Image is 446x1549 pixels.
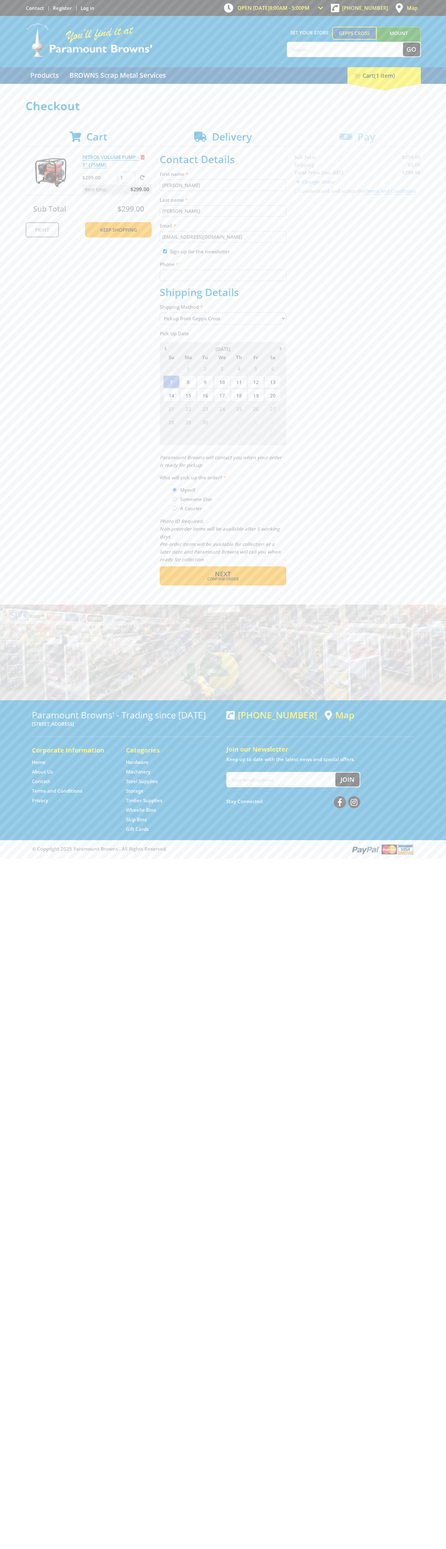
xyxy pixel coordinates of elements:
p: Item total: [82,185,152,194]
button: Go [403,42,420,56]
span: 17 [214,389,230,402]
a: Go to the Home page [32,759,46,766]
label: Pick Up Date [160,330,286,337]
span: 16 [197,389,213,402]
h5: Join our Newsletter [226,745,414,754]
a: Remove from cart [141,154,145,160]
span: 4 [231,362,247,375]
span: OPEN [DATE] [238,4,310,11]
a: Go to the Gift Cards page [126,826,149,833]
input: Your email address [227,773,335,787]
input: Please enter your telephone number. [160,270,286,281]
span: 15 [180,389,196,402]
span: Sub Total [33,204,66,214]
span: 2 [231,416,247,428]
span: 8 [180,375,196,388]
span: 9 [231,429,247,442]
button: Join [335,773,360,787]
span: Sa [265,353,281,361]
span: 13 [265,375,281,388]
a: Go to the Timber Supplies page [126,797,162,804]
span: 23 [197,402,213,415]
label: Someone Else [178,494,214,505]
a: Go to the Hardware page [126,759,149,766]
span: 6 [265,362,281,375]
span: Set your store [287,27,333,38]
div: ® Copyright 2025 Paramount Browns'. All Rights Reserved. [26,843,421,855]
span: [DATE] [216,346,230,352]
span: 12 [248,375,264,388]
span: 11 [231,375,247,388]
label: Email [160,222,286,229]
a: Gepps Cross [332,27,377,40]
h1: Checkout [26,100,421,113]
span: We [214,353,230,361]
a: Go to the BROWNS Scrap Metal Services page [65,67,171,84]
label: Shipping Method [160,303,286,311]
div: Stay Connected [226,794,360,809]
a: Go to the Terms and Conditions page [32,788,82,794]
img: PayPal, Mastercard, Visa accepted [351,843,414,855]
label: Phone [160,260,286,268]
span: Su [163,353,179,361]
span: 1 [180,362,196,375]
a: Go to the Contact page [26,5,44,11]
span: 14 [163,389,179,402]
p: $299.00 [82,174,116,181]
span: 8 [214,429,230,442]
h2: Shipping Details [160,286,286,298]
a: Keep Shopping [85,222,152,237]
span: Fr [248,353,264,361]
span: (1 item) [374,72,395,79]
a: Go to the Skip Bins page [126,816,147,823]
h5: Corporate Information [32,746,113,755]
a: Go to the Machinery page [126,768,150,775]
select: Please select a shipping method. [160,312,286,324]
button: Next Confirm order [160,566,286,585]
span: 26 [248,402,264,415]
input: Please select who will pick up the order. [172,488,177,492]
a: Go to the Contact page [32,778,50,785]
label: Last name [160,196,286,204]
input: Please select who will pick up the order. [172,497,177,501]
img: PETROL VOLUME PUMP - 3" (75MM) [32,153,70,192]
span: Delivery [212,130,252,143]
label: Who will pick up the order? [160,474,286,481]
input: Please select who will pick up the order. [172,506,177,510]
h2: Contact Details [160,153,286,165]
label: Myself [178,484,197,495]
h5: Categories [126,746,207,755]
label: First name [160,170,286,178]
div: Cart [347,67,421,84]
span: 28 [163,416,179,428]
span: 31 [163,362,179,375]
span: 21 [163,402,179,415]
a: Go to the About Us page [32,768,53,775]
div: [PHONE_NUMBER] [226,710,317,720]
span: 10 [248,429,264,442]
a: Log in [81,5,94,11]
a: Mount [PERSON_NAME] [377,27,421,51]
input: Search [288,42,403,56]
span: Th [231,353,247,361]
span: 24 [214,402,230,415]
span: 29 [180,416,196,428]
em: Paramount Browns will contact you when your order is ready for pickup [160,454,281,468]
span: Next [215,570,231,578]
span: Mo [180,353,196,361]
a: Go to the registration page [53,5,72,11]
span: 18 [231,389,247,402]
a: Go to the Products page [26,67,63,84]
img: Paramount Browns' [26,22,153,58]
a: Go to the Steel Supplies page [126,778,158,785]
span: 4 [265,416,281,428]
a: View a map of Gepps Cross location [325,710,354,720]
a: Go to the Privacy page [32,797,48,804]
a: Print [26,222,59,237]
span: 5 [248,362,264,375]
span: 9 [197,375,213,388]
label: Sign up for the newsletter [170,248,230,255]
span: 11 [265,429,281,442]
span: 5 [163,429,179,442]
h3: Paramount Browns' - Trading since [DATE] [32,710,220,720]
